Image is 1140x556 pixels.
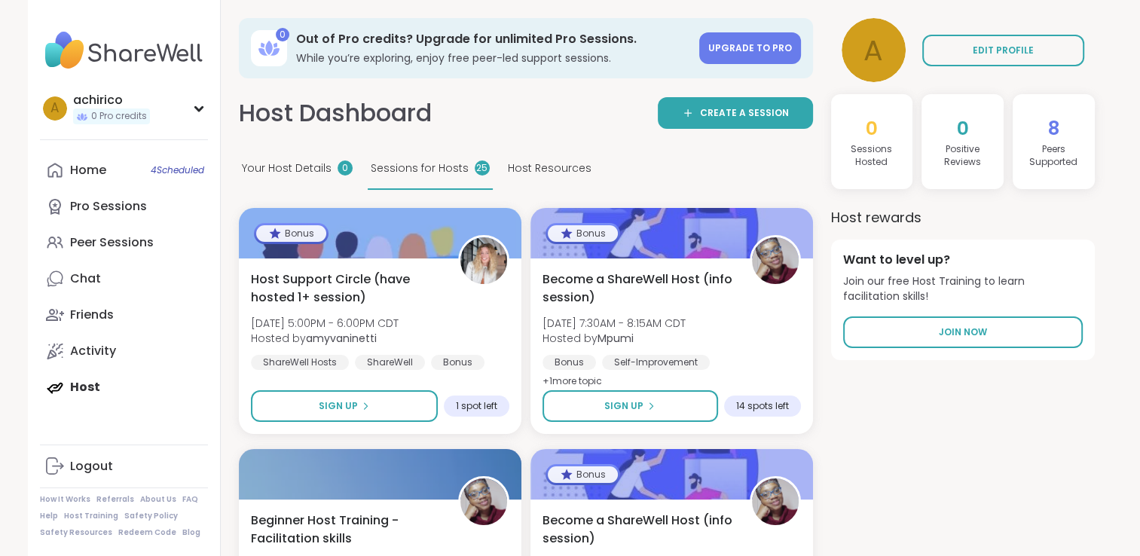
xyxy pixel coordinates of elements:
span: Sessions for Hosts [371,160,469,176]
div: Bonus [542,355,596,370]
span: Sign Up [319,399,358,413]
a: Safety Resources [40,527,112,538]
span: 14 spots left [736,400,789,412]
h4: Peers Supported [1019,143,1089,169]
button: Sign Up [251,390,438,422]
div: Activity [70,343,116,359]
span: Your Host Details [242,160,332,176]
span: a [863,29,883,72]
div: Bonus [548,466,618,483]
a: Activity [40,333,208,369]
div: Bonus [256,225,326,242]
img: Mpumi [752,478,799,525]
a: Create a session [658,97,813,129]
div: Bonus [548,225,618,242]
span: 0 [866,115,878,142]
a: Pro Sessions [40,188,208,225]
img: ShareWell Nav Logo [40,24,208,77]
span: 0 [957,115,969,142]
span: Upgrade to Pro [708,41,792,54]
span: a [50,99,59,118]
span: [DATE] 7:30AM - 8:15AM CDT [542,316,686,331]
h3: Host rewards [831,207,1095,228]
span: Join Now [939,325,987,339]
a: How It Works [40,494,90,505]
div: 25 [475,160,490,176]
b: Mpumi [598,331,634,346]
a: Chat [40,261,208,297]
a: Blog [182,527,200,538]
button: Sign Up [542,390,718,422]
div: Pro Sessions [70,198,147,215]
h4: Want to level up? [843,252,1083,268]
span: Create a session [700,106,789,120]
a: Join Now [843,316,1083,348]
h4: Sessions Hosted [837,143,907,169]
a: Help [40,511,58,521]
span: 8 [1048,115,1059,142]
span: EDIT PROFILE [973,44,1034,57]
img: Mpumi [752,237,799,284]
div: Logout [70,458,113,475]
a: Friends [40,297,208,333]
a: Safety Policy [124,511,178,521]
h3: While you’re exploring, enjoy free peer-led support sessions. [296,50,690,66]
a: Host Training [64,511,118,521]
span: Hosted by [251,331,399,346]
div: Chat [70,270,101,287]
a: Referrals [96,494,134,505]
a: Home4Scheduled [40,152,208,188]
span: Host Support Circle (have hosted 1+ session) [251,270,442,307]
div: 0 [276,28,289,41]
span: Beginner Host Training - Facilitation skills [251,512,442,548]
span: Join our free Host Training to learn facilitation skills! [843,274,1083,304]
div: ShareWell Hosts [251,355,349,370]
span: Host Resources [508,160,591,176]
img: amyvaninetti [460,237,507,284]
a: EDIT PROFILE [922,35,1084,66]
a: FAQ [182,494,198,505]
span: Hosted by [542,331,686,346]
div: Bonus [431,355,484,370]
span: 4 Scheduled [151,164,204,176]
div: Peer Sessions [70,234,154,251]
h4: Positive Review s [928,143,998,169]
h1: Host Dashboard [239,96,432,130]
span: 0 Pro credits [91,110,147,123]
a: Peer Sessions [40,225,208,261]
span: Become a ShareWell Host (info session) [542,270,733,307]
a: About Us [140,494,176,505]
span: [DATE] 5:00PM - 6:00PM CDT [251,316,399,331]
div: 0 [338,160,353,176]
span: Become a ShareWell Host (info session) [542,512,733,548]
a: Upgrade to Pro [699,32,801,64]
div: Self-Improvement [602,355,710,370]
a: Logout [40,448,208,484]
div: Home [70,162,106,179]
img: Mpumi [460,478,507,525]
span: 1 spot left [456,400,497,412]
a: Redeem Code [118,527,176,538]
div: Friends [70,307,114,323]
span: Sign Up [604,399,643,413]
h3: Out of Pro credits? Upgrade for unlimited Pro Sessions. [296,31,690,47]
div: ShareWell [355,355,425,370]
div: achirico [73,92,150,108]
b: amyvaninetti [306,331,377,346]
